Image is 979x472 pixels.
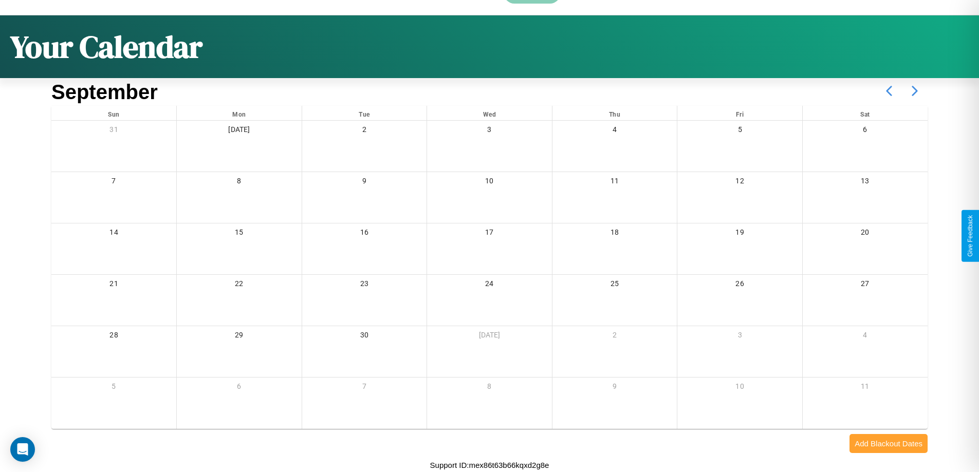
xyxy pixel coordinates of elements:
[552,275,677,296] div: 25
[177,275,302,296] div: 22
[51,81,158,104] h2: September
[677,223,802,244] div: 19
[10,26,202,68] h1: Your Calendar
[51,106,176,120] div: Sun
[427,172,552,193] div: 10
[677,377,802,399] div: 10
[302,377,427,399] div: 7
[677,121,802,142] div: 5
[803,172,928,193] div: 13
[803,377,928,399] div: 11
[552,121,677,142] div: 4
[803,275,928,296] div: 27
[51,121,176,142] div: 31
[803,106,928,120] div: Sat
[552,223,677,244] div: 18
[10,437,35,462] div: Open Intercom Messenger
[803,121,928,142] div: 6
[552,377,677,399] div: 9
[552,172,677,193] div: 11
[552,326,677,347] div: 2
[427,377,552,399] div: 8
[552,106,677,120] div: Thu
[427,223,552,244] div: 17
[177,223,302,244] div: 15
[967,215,974,257] div: Give Feedback
[803,326,928,347] div: 4
[427,121,552,142] div: 3
[677,326,802,347] div: 3
[803,223,928,244] div: 20
[51,326,176,347] div: 28
[51,377,176,399] div: 5
[177,377,302,399] div: 6
[427,106,552,120] div: Wed
[177,121,302,142] div: [DATE]
[302,121,427,142] div: 2
[51,172,176,193] div: 7
[51,223,176,244] div: 14
[302,172,427,193] div: 9
[677,172,802,193] div: 12
[427,326,552,347] div: [DATE]
[302,275,427,296] div: 23
[677,106,802,120] div: Fri
[177,172,302,193] div: 8
[849,434,928,453] button: Add Blackout Dates
[51,275,176,296] div: 21
[427,275,552,296] div: 24
[177,106,302,120] div: Mon
[430,458,549,472] p: Support ID: mex86t63b66kqxd2g8e
[302,326,427,347] div: 30
[677,275,802,296] div: 26
[302,223,427,244] div: 16
[177,326,302,347] div: 29
[302,106,427,120] div: Tue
